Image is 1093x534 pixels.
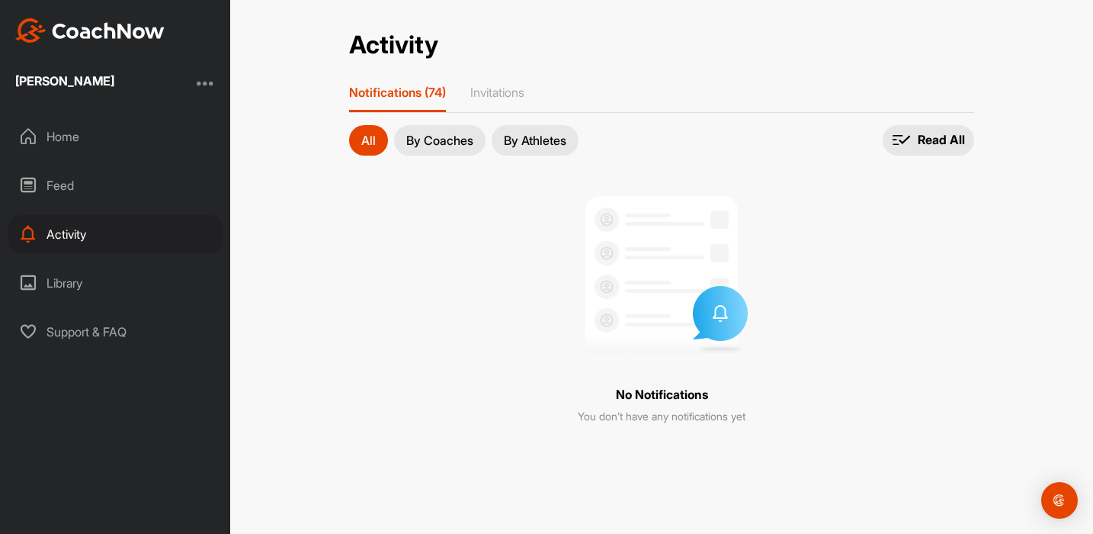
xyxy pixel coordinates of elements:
[504,134,566,146] p: By Athletes
[616,386,708,403] p: No Notifications
[8,166,223,204] div: Feed
[8,264,223,302] div: Library
[349,125,388,156] button: All
[1041,482,1078,519] div: Open Intercom Messenger
[8,117,223,156] div: Home
[349,31,438,60] h2: Activity
[566,177,757,368] img: no invites
[918,132,965,148] p: Read All
[578,409,745,424] p: You don’t have any notifications yet
[15,18,165,43] img: CoachNow
[349,85,446,100] p: Notifications (74)
[8,215,223,253] div: Activity
[394,125,486,156] button: By Coaches
[470,85,524,100] p: Invitations
[361,134,376,146] p: All
[8,313,223,351] div: Support & FAQ
[406,134,473,146] p: By Coaches
[15,75,114,87] div: [PERSON_NAME]
[492,125,579,156] button: By Athletes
